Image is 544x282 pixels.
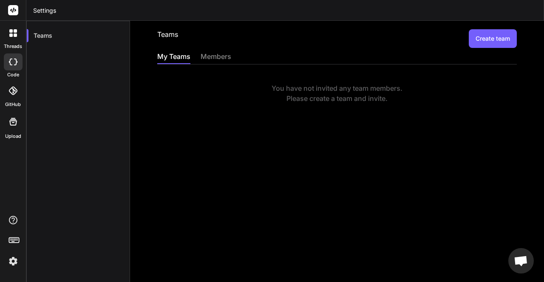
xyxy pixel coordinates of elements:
label: code [7,71,19,78]
label: threads [4,43,22,50]
h2: Teams [157,29,178,48]
label: Upload [5,133,21,140]
label: GitHub [5,101,21,108]
img: settings [6,254,20,268]
div: You have not invited any team members. Please create a team and invite. [157,83,517,103]
a: Open chat [508,248,534,274]
div: My Teams [157,51,190,63]
div: Teams [27,26,130,45]
button: Create team [469,29,517,48]
div: members [201,51,231,63]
